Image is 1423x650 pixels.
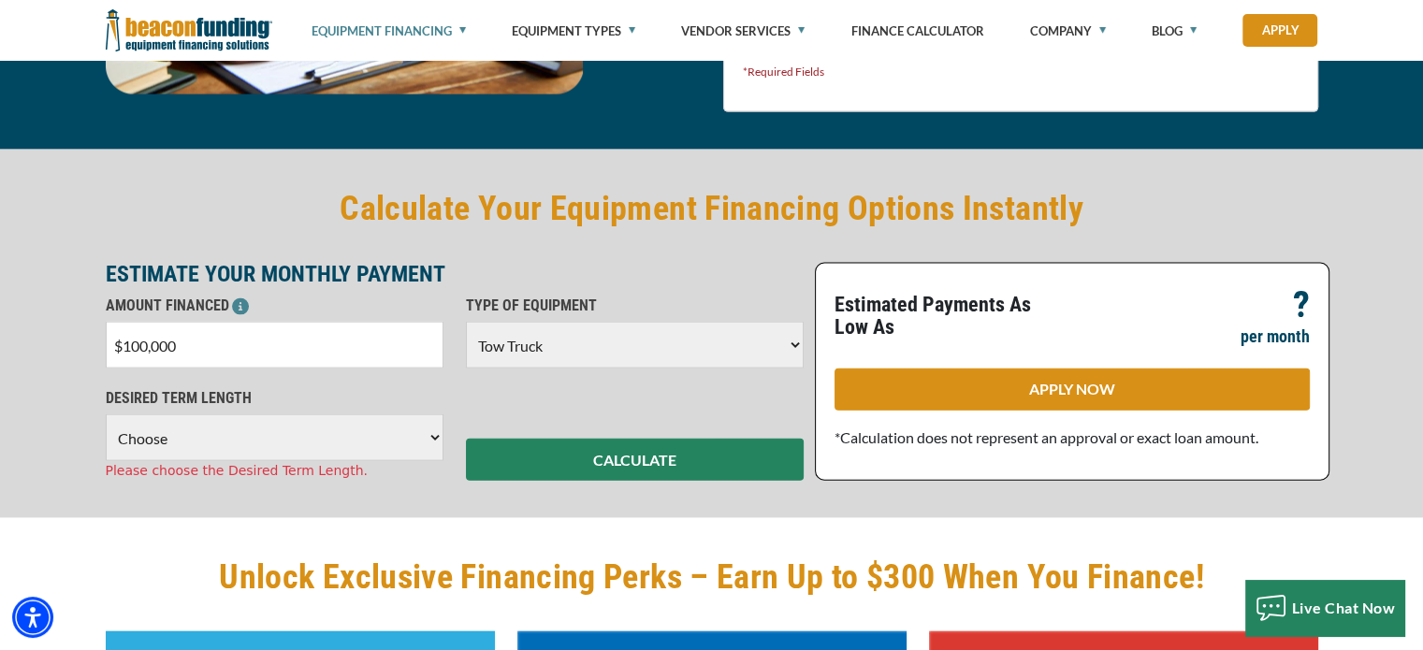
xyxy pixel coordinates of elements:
[466,295,804,317] p: TYPE OF EQUIPMENT
[466,439,804,481] button: CALCULATE
[1241,325,1310,348] p: per month
[1292,599,1396,616] span: Live Chat Now
[1245,580,1405,636] button: Live Chat Now
[835,294,1061,339] p: Estimated Payments As Low As
[106,556,1318,599] h2: Unlock Exclusive Financing Perks – Earn Up to $300 When You Finance!
[106,387,443,410] p: DESIRED TERM LENGTH
[743,61,1299,83] p: *Required Fields
[1293,294,1310,316] p: ?
[106,263,804,285] p: ESTIMATE YOUR MONTHLY PAYMENT
[106,187,1318,230] h2: Calculate Your Equipment Financing Options Instantly
[106,322,443,368] input: $
[106,461,443,481] div: Please choose the Desired Term Length.
[12,597,53,638] div: Accessibility Menu
[835,368,1310,411] a: APPLY NOW
[106,295,443,317] p: AMOUNT FINANCED
[1242,14,1317,47] a: Apply
[835,428,1258,446] span: *Calculation does not represent an approval or exact loan amount.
